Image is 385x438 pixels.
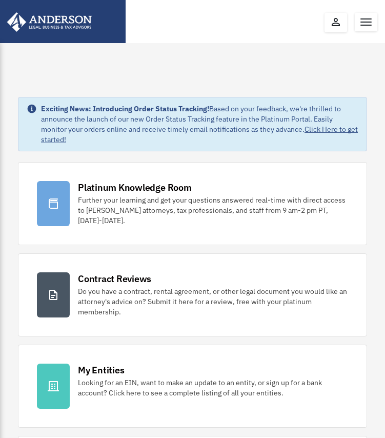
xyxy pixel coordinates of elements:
div: Further your learning and get your questions answered real-time with direct access to [PERSON_NAM... [78,195,348,226]
a: Contract Reviews Do you have a contract, rental agreement, or other legal document you would like... [18,253,367,336]
div: Based on your feedback, we're thrilled to announce the launch of our new Order Status Tracking fe... [41,104,358,145]
strong: Exciting News: Introducing Order Status Tracking! [41,104,209,113]
div: My Entities [78,364,124,376]
div: Platinum Knowledge Room [78,181,192,194]
i: perm_identity [330,16,342,28]
a: My Entities Looking for an EIN, want to make an update to an entity, or sign up for a bank accoun... [18,345,367,428]
div: Do you have a contract, rental agreement, or other legal document you would like an attorney's ad... [78,286,348,317]
a: Click Here to get started! [41,125,358,144]
a: Platinum Knowledge Room Further your learning and get your questions answered real-time with dire... [18,162,367,245]
div: Looking for an EIN, want to make an update to an entity, or sign up for a bank account? Click her... [78,377,348,398]
a: perm_identity [325,13,347,32]
div: Contract Reviews [78,272,151,285]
